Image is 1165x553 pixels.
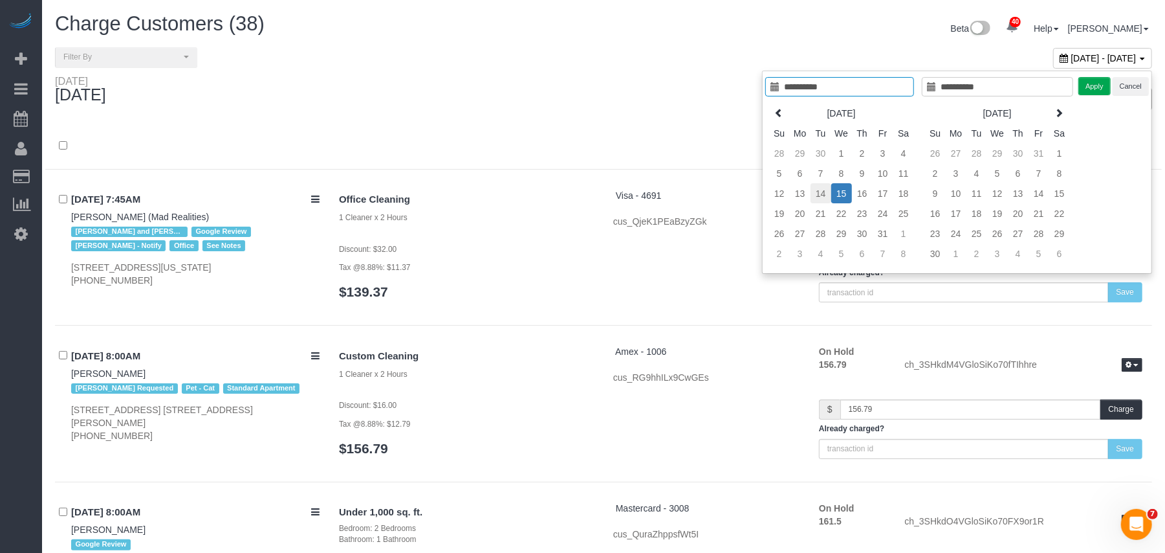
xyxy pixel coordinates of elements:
[339,401,397,410] small: Discount: $16.00
[1029,183,1049,203] td: 14
[55,76,106,86] div: [DATE]
[1049,163,1070,183] td: 8
[852,203,873,223] td: 23
[819,359,847,370] strong: 156.79
[951,23,991,34] a: Beta
[946,143,966,163] td: 27
[71,368,146,379] a: [PERSON_NAME]
[55,76,119,104] div: [DATE]
[946,243,966,264] td: 1
[613,215,800,228] div: cus_QjeK1PEaBzyZGk
[1121,509,1152,540] iframe: Intercom live chat
[873,223,893,243] td: 31
[339,194,594,205] h4: Office Cleaning
[819,425,1142,433] h5: Already charged?
[790,223,811,243] td: 27
[987,223,1008,243] td: 26
[987,203,1008,223] td: 19
[1078,77,1111,96] button: Apply
[1071,53,1137,63] span: [DATE] - [DATE]
[769,163,790,183] td: 5
[873,123,893,143] th: Fr
[71,536,320,553] div: Tags
[966,243,987,264] td: 2
[852,143,873,163] td: 2
[1049,123,1070,143] th: Sa
[873,203,893,223] td: 24
[769,203,790,223] td: 19
[769,243,790,264] td: 2
[616,503,690,513] a: Mastercard - 3008
[873,143,893,163] td: 3
[613,528,800,541] div: cus_QuraZhppsfWt5I
[811,163,831,183] td: 7
[339,523,594,534] div: Bedroom: 2 Bedrooms
[790,183,811,203] td: 13
[987,123,1008,143] th: We
[873,243,893,264] td: 7
[339,213,408,222] small: 1 Cleaner x 2 Hours
[1010,17,1021,27] span: 40
[1029,223,1049,243] td: 28
[852,183,873,203] td: 16
[1049,183,1070,203] td: 15
[71,380,320,397] div: Tags
[925,143,946,163] td: 26
[852,123,873,143] th: Th
[1029,123,1049,143] th: Fr
[790,243,811,264] td: 3
[1049,243,1070,264] td: 6
[966,183,987,203] td: 11
[790,123,811,143] th: Mo
[987,163,1008,183] td: 5
[987,243,1008,264] td: 3
[819,282,1109,302] input: transaction id
[946,203,966,223] td: 17
[811,203,831,223] td: 21
[769,183,790,203] td: 12
[831,163,852,183] td: 8
[769,223,790,243] td: 26
[790,143,811,163] td: 29
[8,13,34,31] img: Automaid Logo
[71,223,320,254] div: Tags
[339,284,388,299] a: $139.37
[1008,183,1029,203] td: 13
[1049,223,1070,243] td: 29
[966,143,987,163] td: 28
[831,183,852,203] td: 15
[893,223,914,243] td: 1
[966,163,987,183] td: 4
[71,194,320,205] h4: [DATE] 7:45AM
[339,420,411,429] small: Tax @8.88%: $12.79
[71,383,178,394] span: [PERSON_NAME] Requested
[852,163,873,183] td: 9
[339,534,594,545] div: Bathroom: 1 Bathroom
[71,403,320,442] div: [STREET_ADDRESS] [STREET_ADDRESS][PERSON_NAME] [PHONE_NUMBER]
[1008,203,1029,223] td: 20
[790,203,811,223] td: 20
[71,227,188,237] span: [PERSON_NAME] and [PERSON_NAME] Preferred
[1029,243,1049,264] td: 5
[873,183,893,203] td: 17
[616,190,662,201] a: Visa - 4691
[1008,123,1029,143] th: Th
[1068,23,1149,34] a: [PERSON_NAME]
[811,243,831,264] td: 4
[987,143,1008,163] td: 29
[790,163,811,183] td: 6
[969,21,990,38] img: New interface
[893,123,914,143] th: Sa
[811,123,831,143] th: Tu
[999,13,1025,41] a: 40
[831,123,852,143] th: We
[71,240,166,251] span: [PERSON_NAME] - Notify
[819,516,842,526] strong: 161.5
[925,183,946,203] td: 9
[339,441,388,456] a: $156.79
[819,439,1109,459] input: transaction id
[831,243,852,264] td: 5
[71,212,209,222] a: [PERSON_NAME] (Mad Realities)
